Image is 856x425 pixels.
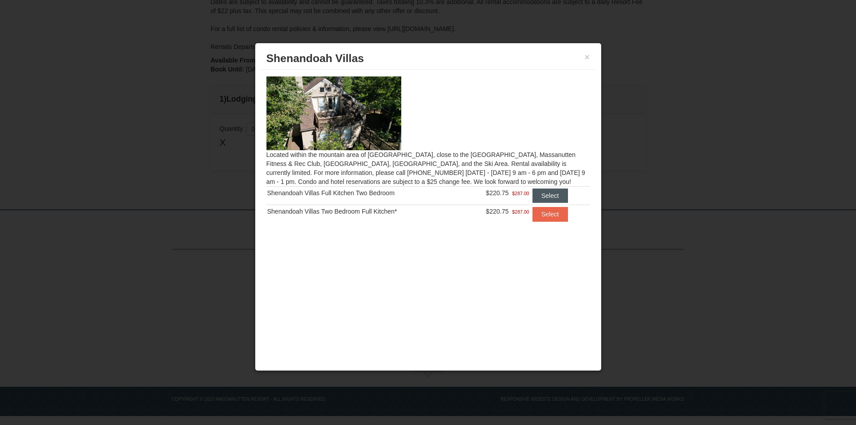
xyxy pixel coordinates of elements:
[266,52,364,64] span: Shenandoah Villas
[532,188,568,203] button: Select
[267,188,462,197] div: Shenandoah Villas Full Kitchen Two Bedroom
[532,207,568,221] button: Select
[267,207,462,216] div: Shenandoah Villas Two Bedroom Full Kitchen*
[266,76,401,150] img: 19219019-2-e70bf45f.jpg
[585,53,590,62] button: ×
[486,208,509,215] span: $220.75
[512,189,529,198] span: $287.00
[512,207,529,216] span: $287.00
[486,189,509,197] span: $220.75
[260,70,597,239] div: Located within the mountain area of [GEOGRAPHIC_DATA], close to the [GEOGRAPHIC_DATA], Massanutte...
